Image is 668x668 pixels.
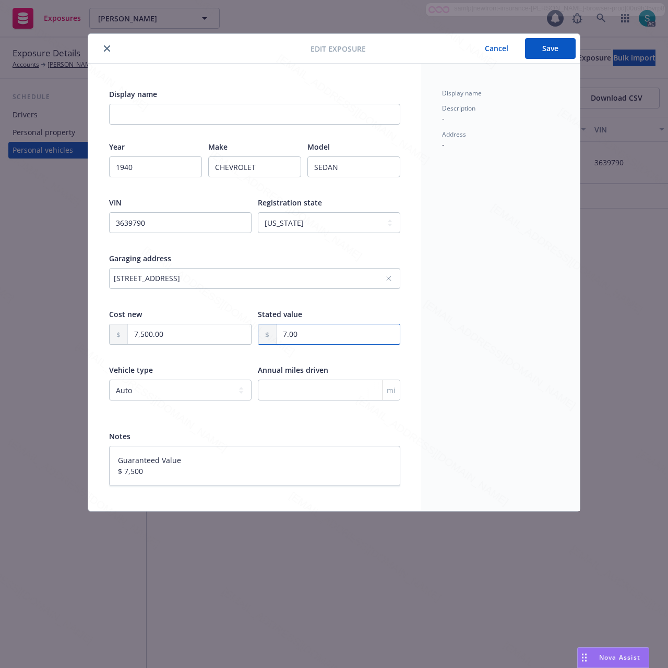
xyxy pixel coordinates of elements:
input: 0.00 [128,324,251,344]
textarea: Guaranteed Value $ 7,500 [109,446,400,486]
span: Description [442,104,475,113]
div: [STREET_ADDRESS] [114,273,385,284]
span: Vehicle type [109,365,153,375]
div: Drag to move [578,648,591,667]
button: Cancel [468,38,525,59]
span: - [442,139,445,149]
span: Cost new [109,309,142,319]
span: Nova Assist [599,653,640,662]
span: Year [109,142,125,152]
span: Notes [109,431,130,441]
span: Display name [109,89,157,99]
button: close [101,42,113,55]
span: mi [387,385,396,396]
span: Address [442,130,466,139]
span: Stated value [258,309,302,319]
span: Model [307,142,330,152]
button: [STREET_ADDRESS] [109,268,400,289]
span: Annual miles driven [258,365,328,375]
span: Garaging address [109,253,171,263]
span: Edit exposure [311,43,366,54]
button: Save [525,38,576,59]
span: Registration state [258,198,322,208]
span: VIN [109,198,122,208]
span: Make [208,142,228,152]
input: 0.00 [277,324,400,344]
button: Nova Assist [577,647,649,668]
span: - [442,113,445,123]
span: Display name [442,89,482,98]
